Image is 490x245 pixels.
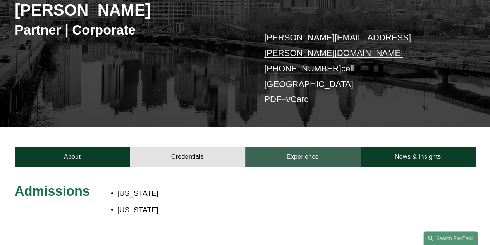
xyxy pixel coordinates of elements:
a: Search this site [423,231,478,245]
a: PDF [264,94,281,104]
a: vCard [286,94,309,104]
a: [PHONE_NUMBER] [264,64,341,73]
p: [US_STATE] [117,203,284,217]
h2: [PERSON_NAME] [15,0,245,20]
a: Credentials [130,147,245,167]
p: [US_STATE] [117,187,284,200]
h3: Partner | Corporate [15,22,245,38]
p: cell [GEOGRAPHIC_DATA] – [264,30,456,107]
span: Admissions [15,184,90,198]
a: [PERSON_NAME][EMAIL_ADDRESS][PERSON_NAME][DOMAIN_NAME] [264,33,411,58]
a: Experience [245,147,360,167]
a: News & Insights [360,147,475,167]
a: About [15,147,130,167]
